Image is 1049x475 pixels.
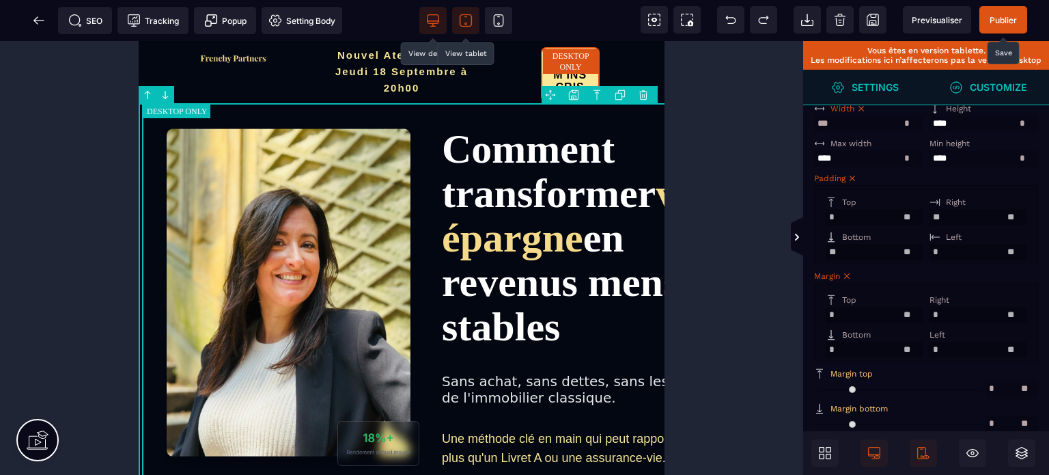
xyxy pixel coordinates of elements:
span: Margin top [830,369,873,379]
span: Top [842,295,856,305]
h2: Nouvel Atelier Privé: Jeudi 18 Septembre à 20h00 [179,6,348,62]
span: Mobile Only [910,439,937,467]
span: Width [830,104,854,113]
span: Comment [303,85,476,131]
span: Bottom [842,330,871,340]
span: Height [946,104,971,113]
span: Open Layers [1008,439,1035,467]
span: Publier [990,15,1017,25]
span: Min height [929,139,970,148]
span: Open Style Manager [926,70,1049,105]
strong: Settings [852,82,899,92]
span: SEO [68,14,102,27]
span: Right [929,295,949,305]
span: Left [946,232,962,242]
strong: Customize [970,82,1026,92]
span: Bottom [842,232,871,242]
span: Une méthode clé en main qui peut rapporter jusqu'à 10× plus qu'un Livret A ou une assurance-vie. [303,391,610,424]
span: Hide/Show Block [959,439,986,467]
span: Top [842,198,856,207]
span: Settings [803,70,926,105]
span: Popup [204,14,247,27]
span: Open Blocks [811,439,839,467]
span: Setting Body [268,14,335,27]
span: Left [929,330,945,340]
span: Screenshot [673,6,701,33]
span: Padding [814,174,845,183]
span: Max width [830,139,871,148]
span: Preview [903,6,971,33]
span: transformer [303,130,517,175]
img: f2a3730b544469f405c58ab4be6274e8_Capture_d%E2%80%99e%CC%81cran_2025-09-01_a%CC%80_20.57.27.png [61,13,129,22]
div: Sans achat, sans dettes, sans les contraintes de l'immobilier classique. [303,332,614,365]
span: Previsualiser [912,15,962,25]
span: Tracking [127,14,179,27]
span: View components [641,6,668,33]
button: JE M'INSCRIS [402,6,461,61]
p: Vous êtes en version tablette. [810,46,1042,55]
span: en revenus mensuels stables [303,174,619,308]
span: Desktop Only [861,439,888,467]
span: Margin bottom [830,404,888,413]
img: 446cf0c0aa799fe4e8bad5fc7e2d2e54_Capture_d%E2%80%99e%CC%81cran_2025-09-01_a%CC%80_21.00.57.png [24,83,283,429]
p: Les modifications ici n’affecterons pas la version desktop [810,55,1042,65]
span: Right [946,198,966,207]
span: Margin [814,271,840,281]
